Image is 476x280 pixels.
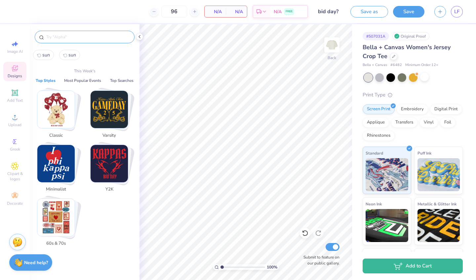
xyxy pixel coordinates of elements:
span: Add Text [7,98,23,103]
span: FREE [286,9,293,14]
span: N/A [274,8,282,15]
button: Stack Card Button Varsity [86,90,136,141]
span: Standard [366,150,383,157]
span: sun [42,52,50,58]
button: Stack Card Button Y2K [86,145,136,195]
span: Image AI [7,49,23,54]
img: Standard [366,158,408,191]
button: sun 1 [59,50,80,60]
div: Back [328,55,336,61]
button: Stack Card Button 60s & 70s [33,198,83,249]
div: # 507031A [363,32,389,40]
img: Back [325,38,338,52]
button: Add to Cart [363,259,463,273]
div: Digital Print [430,104,462,114]
span: Water based Ink [417,251,448,258]
label: Submit to feature on our public gallery. [300,254,339,266]
button: Save [393,6,424,17]
strong: Need help? [24,260,48,266]
span: 100 % [267,264,277,270]
span: # 6482 [390,62,402,68]
span: N/A [230,8,243,15]
button: Top Styles [34,77,58,84]
span: Greek [10,147,20,152]
button: sun0 [33,50,54,60]
img: 60s & 70s [37,199,75,236]
div: Print Type [363,91,463,99]
button: Save as [350,6,388,17]
button: Top Searches [108,77,136,84]
span: Minimalist [45,186,67,193]
div: Applique [363,118,389,127]
span: N/A [209,8,222,15]
div: Foil [440,118,456,127]
img: Varsity [91,91,128,128]
span: Upload [8,122,21,127]
a: LF [451,6,463,17]
input: Try "Alpha" [46,34,130,40]
button: Most Popular Events [62,77,103,84]
div: Screen Print [363,104,395,114]
span: Metallic & Glitter Ink [417,200,456,207]
img: Minimalist [37,145,75,182]
img: Neon Ink [366,209,408,242]
div: Transfers [391,118,417,127]
div: Vinyl [419,118,438,127]
p: This Week's [74,68,96,74]
img: Classic [37,91,75,128]
span: sun [68,52,76,58]
img: Y2K [91,145,128,182]
span: Y2K [99,186,120,193]
img: Puff Ink [417,158,460,191]
span: 60s & 70s [45,240,67,247]
button: Stack Card Button Classic [33,90,83,141]
span: Classic [45,132,67,139]
img: Metallic & Glitter Ink [417,209,460,242]
span: Designs [8,73,22,79]
span: Puff Ink [417,150,431,157]
button: Stack Card Button Minimalist [33,145,83,195]
div: Embroidery [397,104,428,114]
input: Untitled Design [313,5,345,18]
span: LF [454,8,459,16]
span: Bella + Canvas [363,62,387,68]
span: Glow in the Dark Ink [366,251,403,258]
input: – – [161,6,187,17]
span: Neon Ink [366,200,382,207]
span: Minimum Order: 12 + [405,62,438,68]
span: Clipart & logos [3,171,26,182]
span: Varsity [99,132,120,139]
span: Bella + Canvas Women's Jersey Crop Tee [363,43,451,60]
div: Original Proof [392,32,429,40]
div: Rhinestones [363,131,395,141]
span: Decorate [7,201,23,206]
